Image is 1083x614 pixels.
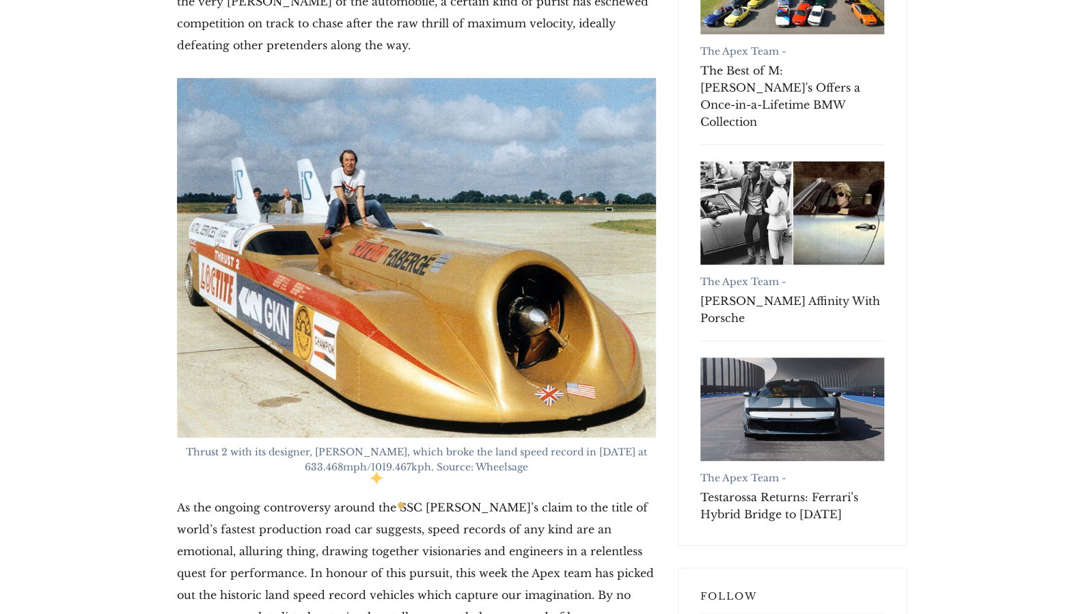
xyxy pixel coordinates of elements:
a: Testarossa Returns: Ferrari’s Hybrid Bridge to [DATE] [700,489,884,523]
a: Robert Redford's Affinity With Porsche [700,161,884,265]
h3: Follow [700,590,884,614]
a: The Apex Team - [700,45,786,57]
figcaption: Thrust 2 with its designer, [PERSON_NAME], which broke the land speed record in [DATE] at 633.468... [177,444,656,475]
a: The Apex Team - [700,472,786,484]
a: Testarossa Returns: Ferrari’s Hybrid Bridge to Tomorrow [700,358,884,461]
a: [PERSON_NAME] Affinity With Porsche [700,293,884,327]
a: The Apex Team - [700,276,786,288]
a: The Best of M: [PERSON_NAME]'s Offers a Once-in-a-Lifetime BMW Collection [700,62,884,131]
